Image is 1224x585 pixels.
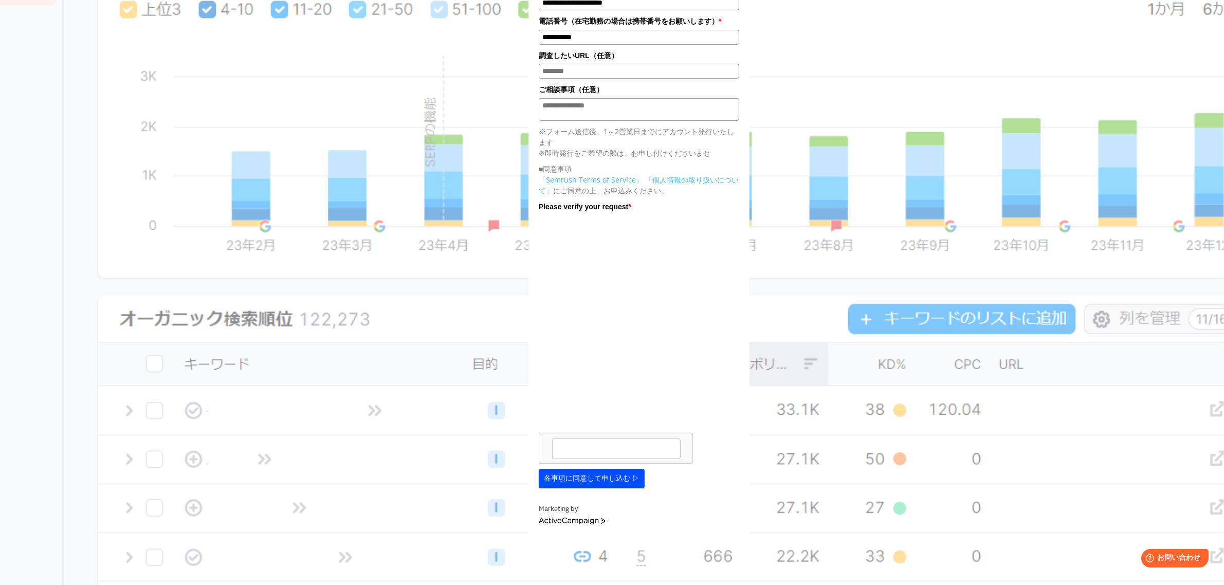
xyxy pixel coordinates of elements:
label: Please verify your request [539,201,739,212]
label: 調査したいURL（任意） [539,50,739,61]
a: 「個人情報の取り扱いについて」 [539,175,739,195]
p: ※フォーム送信後、1～2営業日までにアカウント発行いたします ※即時発行をご希望の際は、お申し付けくださいませ [539,126,739,158]
a: 「Semrush Terms of Service」 [539,175,643,185]
div: Marketing by [539,504,739,515]
button: 各事項に同意して申し込む ▷ [539,469,645,488]
p: ■同意事項 [539,163,739,174]
label: 電話番号（在宅勤務の場合は携帯番号をお願いします） [539,15,739,27]
p: にご同意の上、お申込みください。 [539,174,739,196]
label: ご相談事項（任意） [539,84,739,95]
iframe: Help widget launcher [1132,545,1213,574]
